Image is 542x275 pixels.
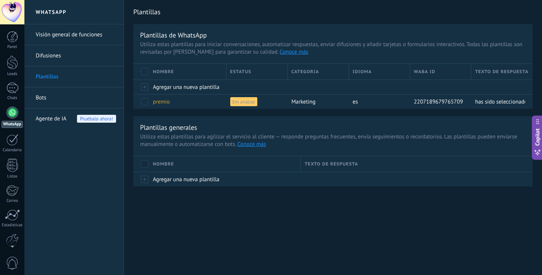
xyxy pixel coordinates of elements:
[36,66,116,87] a: Plantillas
[414,98,463,105] span: 2207189679765709
[24,45,124,66] li: Difusiones
[2,72,23,77] div: Leads
[237,141,266,148] a: Conoce más
[77,115,116,123] span: Pruébalo ahora!
[230,97,257,106] span: Em análise
[291,98,316,105] span: marketing
[24,87,124,108] li: Bots
[24,24,124,45] li: Visión general de funciones
[410,64,471,80] div: WABA ID
[349,95,406,109] div: es
[2,45,23,50] div: Panel
[36,108,116,129] a: Agente de IAPruébalo ahora!
[153,98,170,105] span: premio
[2,121,23,128] div: WhatsApp
[471,64,533,80] div: Texto de respuesta
[2,198,23,203] div: Correo
[301,156,533,172] div: Texto de respuesta
[471,95,525,109] div: has sido seleccionado como ganador en nuestra bases de datos por 2 razones, ser cliente se te han...
[349,64,410,80] div: Idioma
[2,148,23,153] div: Calendario
[24,108,124,129] li: Agente de IA
[410,95,468,109] div: 2207189679765709
[36,87,116,108] a: Bots
[2,223,23,228] div: Estadísticas
[24,66,124,87] li: Plantillas
[140,133,526,148] span: Utiliza estas plantillas para agilizar el servicio al cliente — responde preguntas frecuentes, en...
[280,48,308,56] a: Conoce más
[140,41,526,56] span: Utiliza estas plantillas para iniciar conversaciones, automatizar respuestas, enviar difusiones y...
[153,84,219,91] span: Agregar una nueva plantilla
[149,64,226,80] div: Nombre
[288,95,345,109] div: marketing
[36,24,116,45] a: Visión general de funciones
[133,5,533,20] h2: Plantillas
[288,64,349,80] div: Categoria
[534,128,541,146] span: Copilot
[149,156,300,172] div: Nombre
[226,64,287,80] div: Estatus
[140,31,526,39] h3: Plantillas de WhatsApp
[153,176,219,183] span: Agregar una nueva plantilla
[140,123,526,132] h3: Plantillas generales
[2,96,23,101] div: Chats
[2,174,23,179] div: Listas
[353,98,358,105] span: es
[36,108,66,129] span: Agente de IA
[226,95,284,109] div: Em análise
[36,45,116,66] a: Difusiones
